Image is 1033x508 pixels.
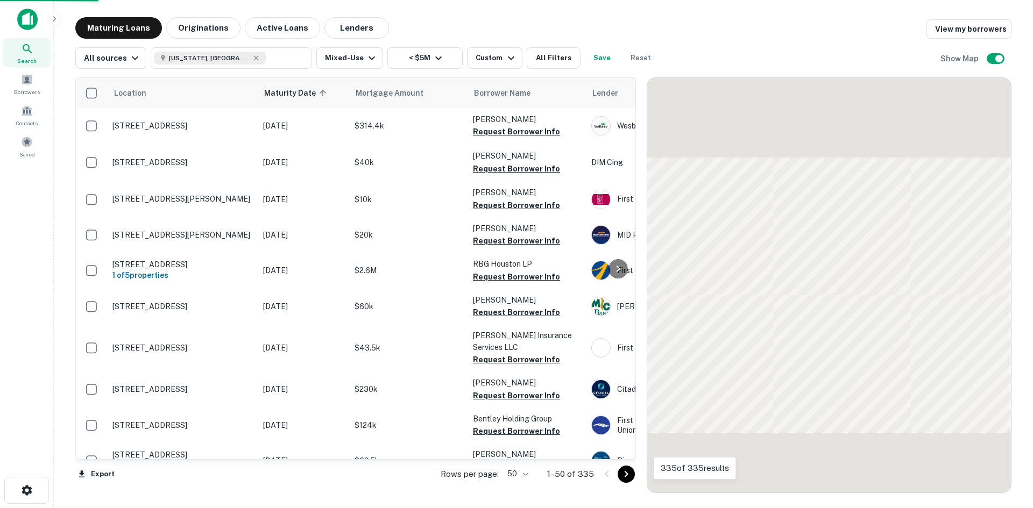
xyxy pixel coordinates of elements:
[355,156,462,168] p: $40k
[75,466,117,482] button: Export
[591,190,753,209] div: First Commonwealth Bank
[263,264,344,276] p: [DATE]
[473,448,581,460] p: [PERSON_NAME]
[84,52,141,65] div: All sources
[592,380,610,398] img: picture
[591,338,753,357] div: First National Bank Of Pana
[112,194,252,204] p: [STREET_ADDRESS][PERSON_NAME]
[473,330,581,353] p: [PERSON_NAME] Insurance Services LLC
[661,462,729,475] p: 335 of 335 results
[503,466,530,482] div: 50
[355,229,462,241] p: $20k
[473,413,581,425] p: Bentley Holding Group
[473,199,560,212] button: Request Borrower Info
[14,88,40,96] span: Borrowers
[592,261,610,280] img: picture
[592,416,610,434] img: picture
[17,9,38,30] img: capitalize-icon.png
[527,47,581,69] button: All Filters
[473,187,581,198] p: [PERSON_NAME]
[476,52,517,65] div: Custom
[979,422,1033,474] iframe: Chat Widget
[926,19,1011,39] a: View my borrowers
[592,190,610,209] img: picture
[547,468,594,481] p: 1–50 of 335
[473,353,560,366] button: Request Borrower Info
[75,47,146,69] button: All sources
[591,261,753,280] div: First National Bank - [US_STATE]
[263,383,344,395] p: [DATE]
[356,87,437,99] span: Mortgage Amount
[355,383,462,395] p: $230k
[112,420,252,430] p: [STREET_ADDRESS]
[112,302,252,311] p: [STREET_ADDRESS]
[591,380,753,399] div: Citadel Credit Union
[263,194,344,205] p: [DATE]
[592,452,610,470] img: picture
[591,451,753,470] div: Riverview Bank
[263,156,344,168] p: [DATE]
[591,416,753,435] div: First Commonwealth Federal Credit Union
[355,419,462,431] p: $124k
[441,468,499,481] p: Rows per page:
[114,87,146,99] span: Location
[112,260,252,269] p: [STREET_ADDRESS]
[3,38,51,67] a: Search
[355,264,462,276] p: $2.6M
[324,17,389,39] button: Lenders
[473,150,581,162] p: [PERSON_NAME]
[316,47,383,69] button: Mixed-Use
[112,343,252,353] p: [STREET_ADDRESS]
[618,466,635,483] button: Go to next page
[474,87,530,99] span: Borrower Name
[3,101,51,130] a: Contacts
[473,270,560,283] button: Request Borrower Info
[3,69,51,98] a: Borrowers
[169,53,250,63] span: [US_STATE], [GEOGRAPHIC_DATA]
[107,78,258,108] th: Location
[940,53,980,65] h6: Show Map
[264,87,330,99] span: Maturity Date
[473,389,560,402] button: Request Borrower Info
[3,132,51,161] div: Saved
[263,120,344,132] p: [DATE]
[349,78,468,108] th: Mortgage Amount
[19,150,35,159] span: Saved
[258,78,349,108] th: Maturity Date
[263,342,344,354] p: [DATE]
[473,125,560,138] button: Request Borrower Info
[355,342,462,354] p: $43.5k
[245,17,320,39] button: Active Loans
[592,117,610,135] img: picture
[17,56,37,65] span: Search
[355,120,462,132] p: $314.4k
[112,230,252,240] p: [STREET_ADDRESS][PERSON_NAME]
[355,194,462,205] p: $10k
[647,78,1011,492] div: 0 0
[355,455,462,467] p: $62.5k
[592,87,618,99] span: Lender
[585,47,619,69] button: Save your search to get updates of matches that match your search criteria.
[263,455,344,467] p: [DATE]
[591,156,753,168] p: DIM Cing
[473,425,560,438] button: Request Borrower Info
[591,297,753,316] div: [PERSON_NAME] Center Bank
[263,300,344,312] p: [DATE]
[166,17,240,39] button: Originations
[473,223,581,234] p: [PERSON_NAME]
[473,162,560,175] button: Request Borrower Info
[263,229,344,241] p: [DATE]
[473,258,581,270] p: RBG Houston LP
[473,306,560,319] button: Request Borrower Info
[592,297,610,316] img: picture
[355,300,462,312] p: $60k
[592,226,610,244] img: picture
[112,121,252,131] p: [STREET_ADDRESS]
[468,78,586,108] th: Borrower Name
[112,158,252,167] p: [STREET_ADDRESS]
[467,47,522,69] button: Custom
